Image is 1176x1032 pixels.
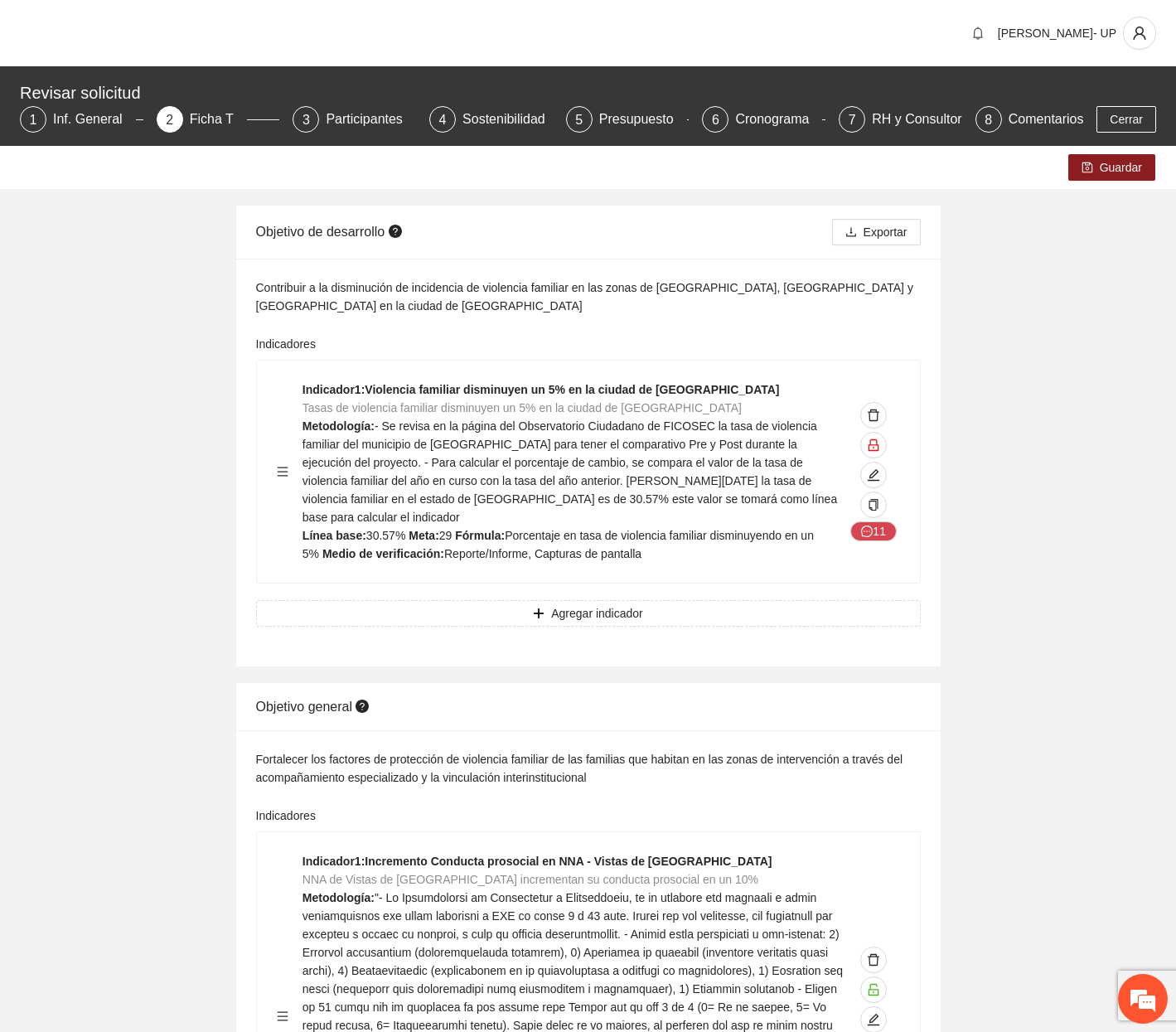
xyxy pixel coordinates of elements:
[849,113,856,127] span: 7
[860,462,887,488] button: edit
[575,113,583,127] span: 5
[860,947,887,973] button: delete
[20,80,1146,106] div: Revisar solicitud
[839,106,962,133] div: 7RH y Consultores
[302,419,837,524] span: - Se revisa en la página del Observatorio Ciudadano de FICOSEC la tasa de violencia familiar del ...
[20,106,143,133] div: 1Inf. General
[965,27,990,40] span: bell
[850,521,897,541] button: message11
[455,529,505,542] strong: Fórmula:
[1068,154,1155,181] button: saveGuardar
[1100,158,1142,177] span: Guardar
[326,106,416,133] div: Participantes
[256,700,373,714] span: Objetivo general
[389,225,402,238] span: question-circle
[302,529,366,542] strong: Línea base:
[860,402,887,429] button: delete
[861,1013,886,1026] span: edit
[302,891,375,904] strong: Metodología:
[293,106,416,133] div: 3Participantes
[864,223,907,241] span: Exportar
[256,225,406,239] span: Objetivo de desarrollo
[166,113,173,127] span: 2
[302,419,375,433] strong: Metodología:
[409,529,439,542] strong: Meta:
[302,855,772,868] strong: Indicador 1 : Incremento Conducta prosocial en NNA - Vistas de [GEOGRAPHIC_DATA]
[860,432,887,458] button: lock
[53,106,136,133] div: Inf. General
[444,547,641,560] span: Reporte/Informe, Capturas de pantalla
[1082,162,1093,175] span: save
[845,226,857,240] span: download
[439,113,447,127] span: 4
[533,608,544,621] span: plus
[861,409,886,422] span: delete
[256,600,921,627] button: plusAgregar indicador
[277,1010,288,1022] span: menu
[462,106,559,133] div: Sostenibilidad
[735,106,822,133] div: Cronograma
[1009,106,1084,133] div: Comentarios
[302,401,742,414] span: Tasas de violencia familiar disminuyen un 5% en la ciudad de [GEOGRAPHIC_DATA]
[1110,110,1143,128] span: Cerrar
[157,106,280,133] div: 2Ficha T
[861,983,886,996] span: unlock
[551,604,643,623] span: Agregar indicador
[429,106,553,133] div: 4Sostenibilidad
[322,547,444,560] strong: Medio de verificación:
[1123,17,1156,50] button: user
[1096,106,1156,133] button: Cerrar
[599,106,687,133] div: Presupuesto
[712,113,719,127] span: 6
[985,113,992,127] span: 8
[861,438,886,452] span: lock
[975,106,1084,133] div: 8Comentarios
[30,113,37,127] span: 1
[277,466,288,477] span: menu
[256,279,921,315] div: Contribuir a la disminución de incidencia de violencia familiar en las zonas de [GEOGRAPHIC_DATA]...
[356,700,369,713] span: question-circle
[366,529,405,542] span: 30.57%
[302,873,758,886] span: NNA de Vistas de [GEOGRAPHIC_DATA] incrementan su conducta prosocial en un 10%
[861,468,886,482] span: edit
[190,106,247,133] div: Ficha T
[998,27,1116,40] span: [PERSON_NAME]- UP
[256,807,316,825] label: Indicadores
[860,976,887,1003] button: unlock
[861,953,886,967] span: delete
[1124,26,1155,41] span: user
[439,529,452,542] span: 29
[702,106,825,133] div: 6Cronograma
[868,499,879,512] span: copy
[860,492,887,518] button: copy
[256,750,921,787] div: Fortalecer los factores de protección de violencia familiar de las familias que habitan en las zo...
[965,20,991,46] button: bell
[302,113,310,127] span: 3
[566,106,690,133] div: 5Presupuesto
[861,526,873,539] span: message
[832,219,921,245] button: downloadExportar
[872,106,989,133] div: RH y Consultores
[302,529,814,560] span: Porcentaje en tasa de violencia familiar disminuyendo en un 5%
[302,383,780,396] strong: Indicador 1 : Violencia familiar disminuyen un 5% en la ciudad de [GEOGRAPHIC_DATA]
[256,335,316,353] label: Indicadores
